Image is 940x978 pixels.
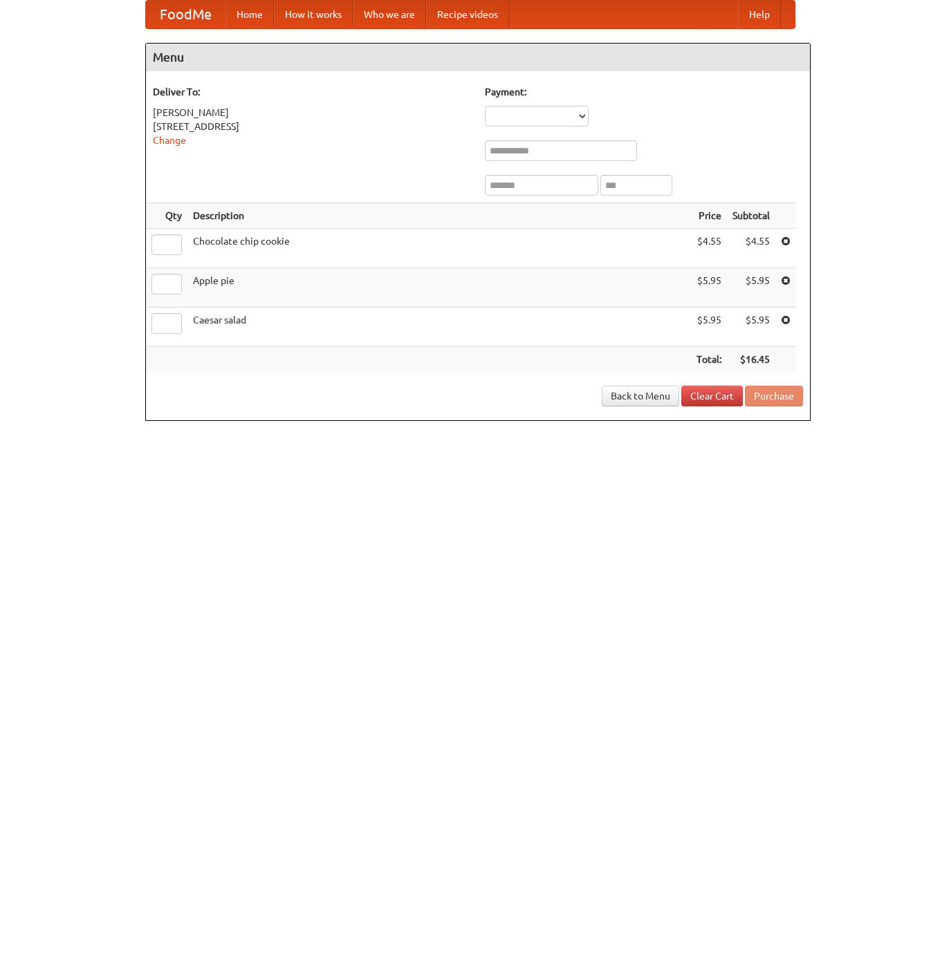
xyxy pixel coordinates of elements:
[146,44,810,71] h4: Menu
[727,347,775,373] th: $16.45
[353,1,426,28] a: Who we are
[426,1,509,28] a: Recipe videos
[727,203,775,229] th: Subtotal
[153,106,471,120] div: [PERSON_NAME]
[691,268,727,308] td: $5.95
[602,386,679,406] a: Back to Menu
[738,1,781,28] a: Help
[274,1,353,28] a: How it works
[187,203,691,229] th: Description
[727,268,775,308] td: $5.95
[153,120,471,133] div: [STREET_ADDRESS]
[691,347,727,373] th: Total:
[225,1,274,28] a: Home
[681,386,743,406] a: Clear Cart
[146,1,225,28] a: FoodMe
[146,203,187,229] th: Qty
[187,268,691,308] td: Apple pie
[691,229,727,268] td: $4.55
[727,229,775,268] td: $4.55
[691,203,727,229] th: Price
[485,85,803,99] h5: Payment:
[727,308,775,347] td: $5.95
[187,229,691,268] td: Chocolate chip cookie
[153,135,186,146] a: Change
[745,386,803,406] button: Purchase
[187,308,691,347] td: Caesar salad
[153,85,471,99] h5: Deliver To:
[691,308,727,347] td: $5.95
